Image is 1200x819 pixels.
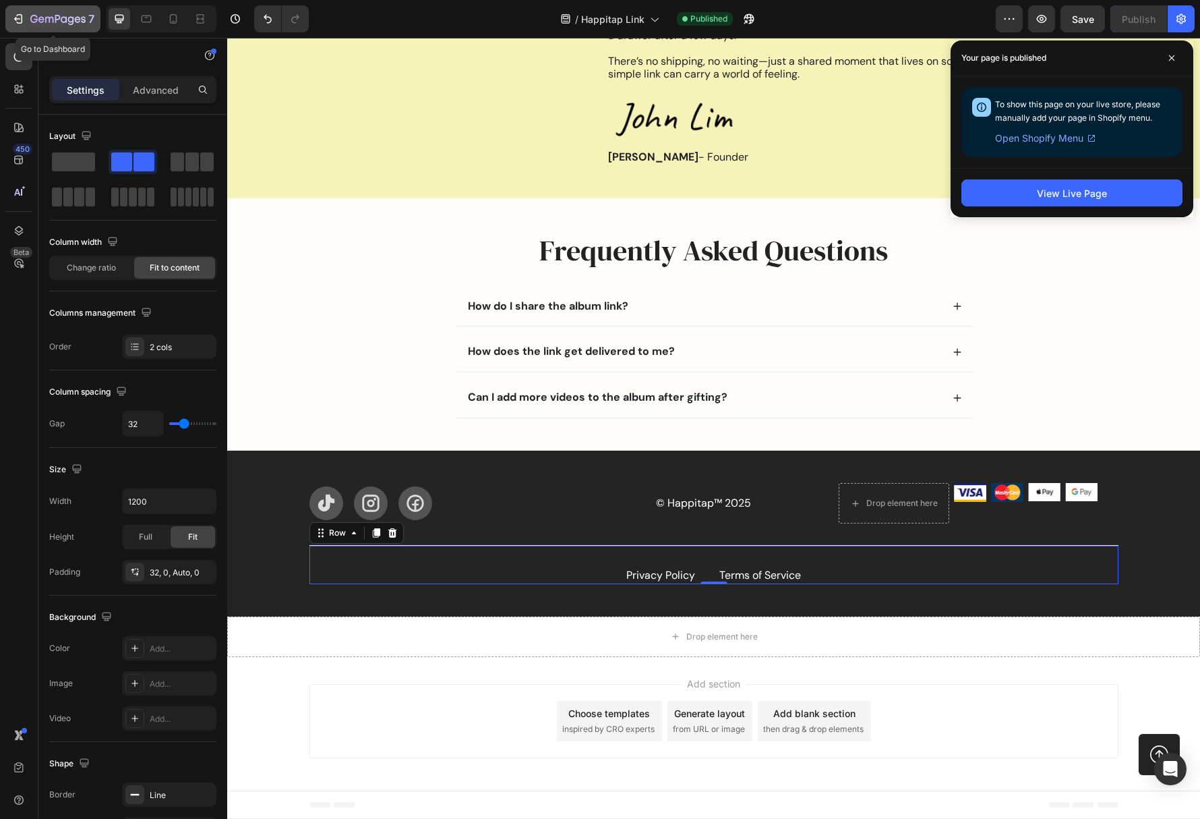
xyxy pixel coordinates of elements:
div: Image [49,677,73,689]
span: To show this page on your live store, please manually add your page in Shopify menu. [995,99,1160,123]
button: Publish [1110,5,1167,32]
div: Columns management [49,304,154,322]
div: Border [49,789,76,801]
p: Settings [67,83,104,97]
p: Row [65,48,180,64]
p: Can I add more videos to the album after gifting? [241,353,500,367]
span: inspired by CRO experts [335,685,427,698]
div: Layout [49,128,94,146]
button: View Live Page [961,179,1182,206]
input: Auto [123,412,163,436]
span: Change ratio [67,262,116,274]
p: How do I share the album link? [241,262,401,276]
div: Height [49,531,74,543]
p: Your page is published [961,51,1046,65]
span: from URL or image [446,685,518,698]
p: 7 [88,11,94,27]
div: Generate layout [447,669,518,683]
div: Drop element here [459,594,531,604]
p: Terms of Service [492,531,574,545]
div: Add blank section [546,669,628,683]
img: gempages_575595159526310851-beb3005c-f579-4e1b-b30c-8bf2317067a7.png [727,445,759,464]
h2: Frequently Asked Questions [227,193,746,233]
button: Save [1060,5,1105,32]
div: Shape [49,755,92,773]
div: 450 [13,144,32,154]
div: Video [49,712,71,725]
div: Open Intercom Messenger [1154,753,1187,785]
div: Size [49,461,85,479]
div: Add... [150,643,213,655]
div: Color [49,642,70,654]
p: Privacy Policy [399,531,468,545]
div: Line [150,789,213,801]
img: gempages_575595159526310851-68dd5482-d763-4c8c-a3b7-e9839f28e92a.png [838,445,870,463]
span: Full [139,531,152,543]
img: gempages_575595159526310851-4213af48-0d23-4907-9f2f-5c05830a8fb6.png [801,445,833,463]
div: Drop element here [639,460,711,471]
div: 2 cols [150,341,213,354]
p: © Happitap™ 2025 [348,459,605,473]
img: gempages_575595159526310851-a3473859-8f99-423c-b070-8f2b59822f5c.png [380,61,514,104]
iframe: Design area [227,38,1200,819]
span: then drag & drop elements [536,685,636,698]
span: Save [1072,13,1094,25]
div: Background [49,609,115,627]
p: How does the link get delivered to me? [241,307,448,321]
div: Choose templates [341,669,423,683]
div: Row [99,489,121,501]
span: Open Shopify Menu [995,130,1083,146]
strong: [PERSON_NAME] [381,112,471,126]
a: Privacy Policy [398,530,469,546]
div: View Live Page [1037,186,1107,200]
span: Add section [454,639,518,653]
div: Undo/Redo [254,5,309,32]
div: Publish [1122,12,1156,26]
a: Terms of Service [491,530,575,546]
span: Fit [188,531,198,543]
span: Fit to content [150,262,200,274]
div: Gap [49,418,65,430]
div: Beta [10,247,32,258]
div: Width [49,495,71,507]
span: Published [690,13,727,25]
div: Add... [150,713,213,725]
input: Auto [123,489,216,513]
div: Column spacing [49,383,129,401]
p: Advanced [133,83,179,97]
img: gempages_575595159526310851-c7fc539a-a2ea-42e8-a89e-f59e5f9756ca.png [764,445,796,464]
span: Happitap Link [581,12,644,26]
button: 7 [5,5,100,32]
div: Padding [49,566,80,578]
div: Column width [49,233,121,252]
span: / [575,12,578,26]
p: - Founder [381,113,890,127]
div: Order [49,341,71,353]
div: 32, 0, Auto, 0 [150,567,213,579]
div: Add... [150,678,213,690]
